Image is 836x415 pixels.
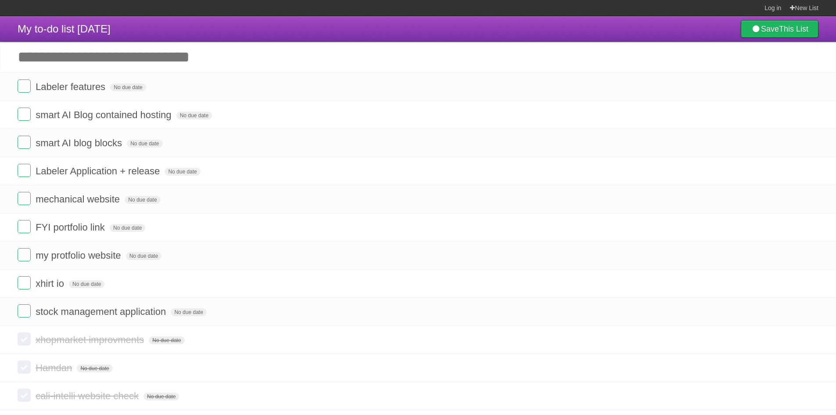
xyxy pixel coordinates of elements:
label: Done [18,136,31,149]
span: No due date [110,224,145,232]
label: Done [18,192,31,205]
span: No due date [125,196,160,204]
label: Done [18,220,31,233]
a: SaveThis List [741,20,818,38]
label: Done [18,332,31,346]
span: No due date [127,140,162,148]
label: Done [18,79,31,93]
span: Labeler features [36,81,108,92]
label: Done [18,304,31,318]
span: No due date [165,168,200,176]
label: Done [18,108,31,121]
span: No due date [144,393,179,401]
b: This List [779,25,808,33]
span: cali-intelli website check [36,390,141,401]
span: FYI portfolio link [36,222,107,233]
span: xhopmarket improvments [36,334,146,345]
label: Done [18,389,31,402]
label: Done [18,276,31,289]
span: my protfolio website [36,250,123,261]
span: Labeler Application + release [36,166,162,177]
label: Done [18,361,31,374]
span: No due date [149,336,184,344]
span: smart AI Blog contained hosting [36,109,173,120]
span: No due date [77,364,112,372]
span: My to-do list [DATE] [18,23,111,35]
label: Done [18,248,31,261]
span: smart AI blog blocks [36,137,124,148]
label: Done [18,164,31,177]
span: stock management application [36,306,168,317]
span: Hamdan [36,362,74,373]
span: No due date [171,308,206,316]
span: mechanical website [36,194,122,205]
span: No due date [126,252,161,260]
span: No due date [176,112,212,119]
span: No due date [69,280,104,288]
span: xhirt io [36,278,66,289]
span: No due date [110,83,146,91]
